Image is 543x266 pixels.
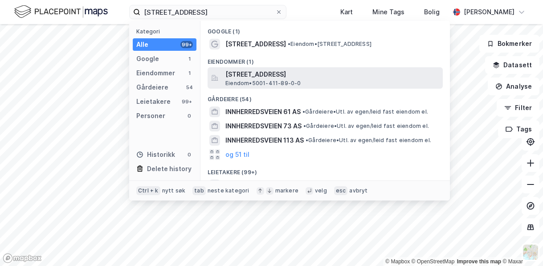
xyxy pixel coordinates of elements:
div: markere [275,187,298,194]
span: Gårdeiere • Utl. av egen/leid fast eiendom el. [303,123,429,130]
button: Filter [497,99,539,117]
div: Ctrl + k [136,186,160,195]
img: logo.f888ab2527a4732fd821a326f86c7f29.svg [14,4,108,20]
button: Tags [498,120,539,138]
button: Bokmerker [479,35,539,53]
div: 99+ [180,98,193,105]
a: Mapbox homepage [3,253,42,263]
div: Google (1) [200,21,450,37]
span: INNHERREDSVEIEN 113 AS [225,135,304,146]
div: neste kategori [208,187,249,194]
div: avbryt [349,187,367,194]
div: nytt søk [162,187,186,194]
div: Historikk [136,149,175,160]
div: Kart [340,7,353,17]
div: [PERSON_NAME] [464,7,514,17]
div: Mine Tags [372,7,404,17]
div: 0 [186,112,193,119]
div: Bolig [424,7,440,17]
div: 1 [186,55,193,62]
div: 0 [186,151,193,158]
span: • [288,41,290,47]
div: tab [192,186,206,195]
a: OpenStreetMap [412,258,455,265]
div: esc [334,186,348,195]
span: INNHERREDSVEIEN 73 AS [225,121,302,131]
div: Eiendommer [136,68,175,78]
input: Søk på adresse, matrikkel, gårdeiere, leietakere eller personer [140,5,275,19]
div: Gårdeiere [136,82,168,93]
span: INNHERREDSVEIEN 61 AS [225,106,301,117]
div: Delete history [147,164,192,174]
button: og 51 til [225,149,249,160]
button: Analyse [488,78,539,95]
div: Leietakere (99+) [200,162,450,178]
div: Gårdeiere (54) [200,89,450,105]
div: 99+ [180,41,193,48]
span: • [303,123,306,129]
span: • [302,108,305,115]
iframe: Chat Widget [498,223,543,266]
span: Eiendom • [STREET_ADDRESS] [288,41,372,48]
a: Mapbox [385,258,410,265]
div: velg [315,187,327,194]
span: Gårdeiere • Utl. av egen/leid fast eiendom el. [306,137,431,144]
div: 1 [186,70,193,77]
div: Personer [136,110,165,121]
div: 54 [186,84,193,91]
div: Eiendommer (1) [200,51,450,67]
a: Improve this map [457,258,501,265]
div: Alle [136,39,148,50]
span: BOUTIQUE 63 AS [225,180,278,190]
span: • [306,137,308,143]
div: Kategori [136,28,196,35]
div: Kontrollprogram for chat [498,223,543,266]
span: Gårdeiere • Utl. av egen/leid fast eiendom el. [302,108,428,115]
div: Leietakere [136,96,171,107]
span: Eiendom • 5001-411-89-0-0 [225,80,301,87]
span: [STREET_ADDRESS] [225,39,286,49]
span: [STREET_ADDRESS] [225,69,439,80]
button: Datasett [485,56,539,74]
div: Google [136,53,159,64]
